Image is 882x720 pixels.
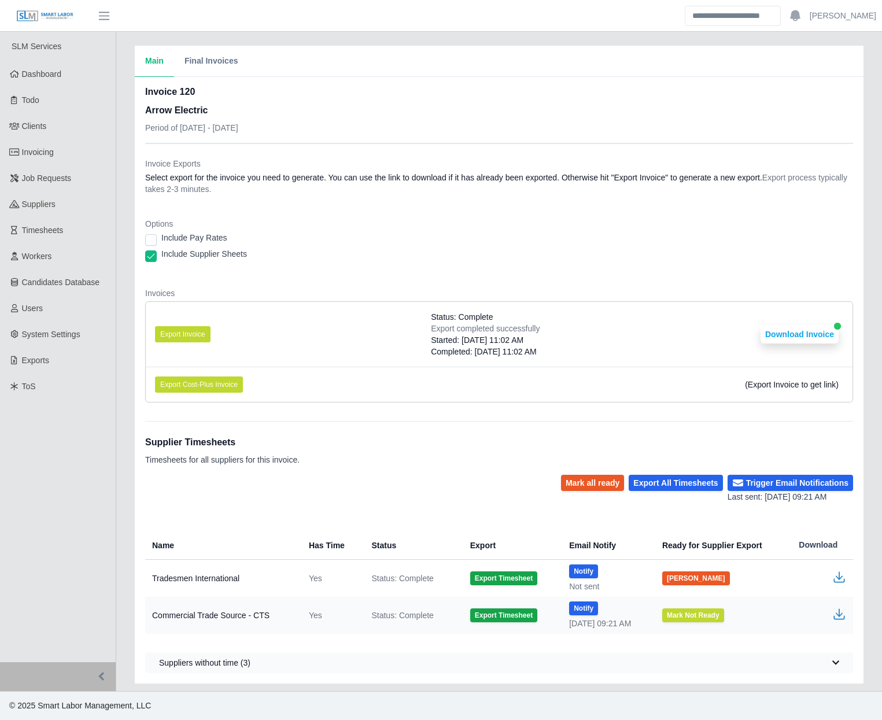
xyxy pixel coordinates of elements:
span: Suppliers [22,200,56,209]
img: SLM Logo [16,10,74,23]
button: Main [135,46,174,77]
button: [PERSON_NAME] [662,571,730,585]
span: © 2025 Smart Labor Management, LLC [9,701,151,710]
td: Commercial Trade Source - CTS [145,597,300,634]
td: Yes [300,597,363,634]
span: SLM Services [12,42,61,51]
span: Candidates Database [22,278,100,287]
th: Download [789,531,853,560]
span: Invoicing [22,147,54,157]
th: Ready for Supplier Export [653,531,789,560]
th: Email Notify [560,531,653,560]
span: Timesheets [22,226,64,235]
a: Download Invoice [761,330,839,339]
dt: Invoice Exports [145,158,853,169]
div: [DATE] 09:21 AM [569,618,644,629]
span: Status: Complete [431,311,493,323]
span: (Export Invoice to get link) [745,380,839,389]
th: Name [145,531,300,560]
span: Todo [22,95,39,105]
p: Timesheets for all suppliers for this invoice. [145,454,300,466]
button: Export All Timesheets [629,475,722,491]
span: Status: Complete [371,610,433,621]
span: Dashboard [22,69,62,79]
label: Include Pay Rates [161,232,227,243]
span: Clients [22,121,47,131]
span: Suppliers without time (3) [159,657,250,669]
div: Export completed successfully [431,323,540,334]
span: System Settings [22,330,80,339]
button: Export Invoice [155,326,211,342]
span: Workers [22,252,52,261]
button: Export Cost-Plus Invoice [155,376,243,393]
span: Users [22,304,43,313]
button: Trigger Email Notifications [728,475,853,491]
button: Notify [569,601,598,615]
button: Download Invoice [761,325,839,344]
td: Yes [300,560,363,597]
button: Export Timesheet [470,608,537,622]
span: Job Requests [22,173,72,183]
div: Not sent [569,581,644,592]
label: Include Supplier Sheets [161,248,247,260]
div: Completed: [DATE] 11:02 AM [431,346,540,357]
dt: Invoices [145,287,853,299]
input: Search [685,6,781,26]
dd: Select export for the invoice you need to generate. You can use the link to download if it has al... [145,172,853,195]
h3: Arrow Electric [145,104,238,117]
span: ToS [22,382,36,391]
button: Export Timesheet [470,571,537,585]
button: Notify [569,564,598,578]
button: Final Invoices [174,46,249,77]
button: Mark all ready [561,475,624,491]
button: Mark Not Ready [662,608,724,622]
th: Status [362,531,460,560]
h2: Invoice 120 [145,85,238,99]
a: [PERSON_NAME] [810,10,876,22]
td: Tradesmen International [145,560,300,597]
button: Suppliers without time (3) [145,652,853,673]
p: Period of [DATE] - [DATE] [145,122,238,134]
div: Started: [DATE] 11:02 AM [431,334,540,346]
span: Status: Complete [371,573,433,584]
span: Exports [22,356,49,365]
th: Has Time [300,531,363,560]
h1: Supplier Timesheets [145,435,300,449]
div: Last sent: [DATE] 09:21 AM [728,491,853,503]
dt: Options [145,218,853,230]
th: Export [461,531,560,560]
